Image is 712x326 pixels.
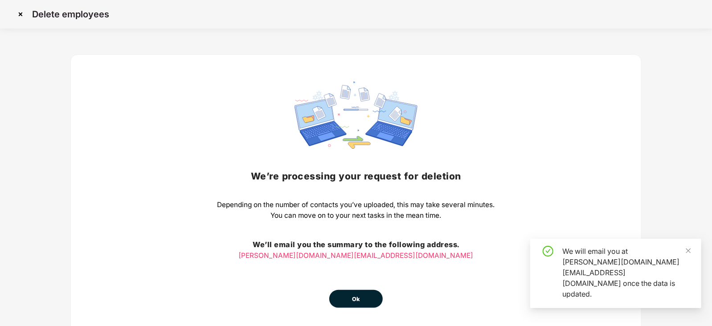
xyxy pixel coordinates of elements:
[329,290,383,308] button: Ok
[295,81,417,149] img: svg+xml;base64,PHN2ZyBpZD0iRGF0YV9zeW5jaW5nIiB4bWxucz0iaHR0cDovL3d3dy53My5vcmcvMjAwMC9zdmciIHdpZH...
[32,9,109,20] p: Delete employees
[217,239,495,251] h3: We’ll email you the summary to the following address.
[217,210,495,221] p: You can move on to your next tasks in the mean time.
[13,7,28,21] img: svg+xml;base64,PHN2ZyBpZD0iQ3Jvc3MtMzJ4MzIiIHhtbG5zPSJodHRwOi8vd3d3LnczLm9yZy8yMDAwL3N2ZyIgd2lkdG...
[562,246,691,299] div: We will email you at [PERSON_NAME][DOMAIN_NAME][EMAIL_ADDRESS][DOMAIN_NAME] once the data is upda...
[685,248,692,254] span: close
[543,246,553,257] span: check-circle
[352,295,360,304] span: Ok
[217,200,495,210] p: Depending on the number of contacts you’ve uploaded, this may take several minutes.
[217,250,495,261] p: [PERSON_NAME][DOMAIN_NAME][EMAIL_ADDRESS][DOMAIN_NAME]
[217,169,495,183] h2: We’re processing your request for deletion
